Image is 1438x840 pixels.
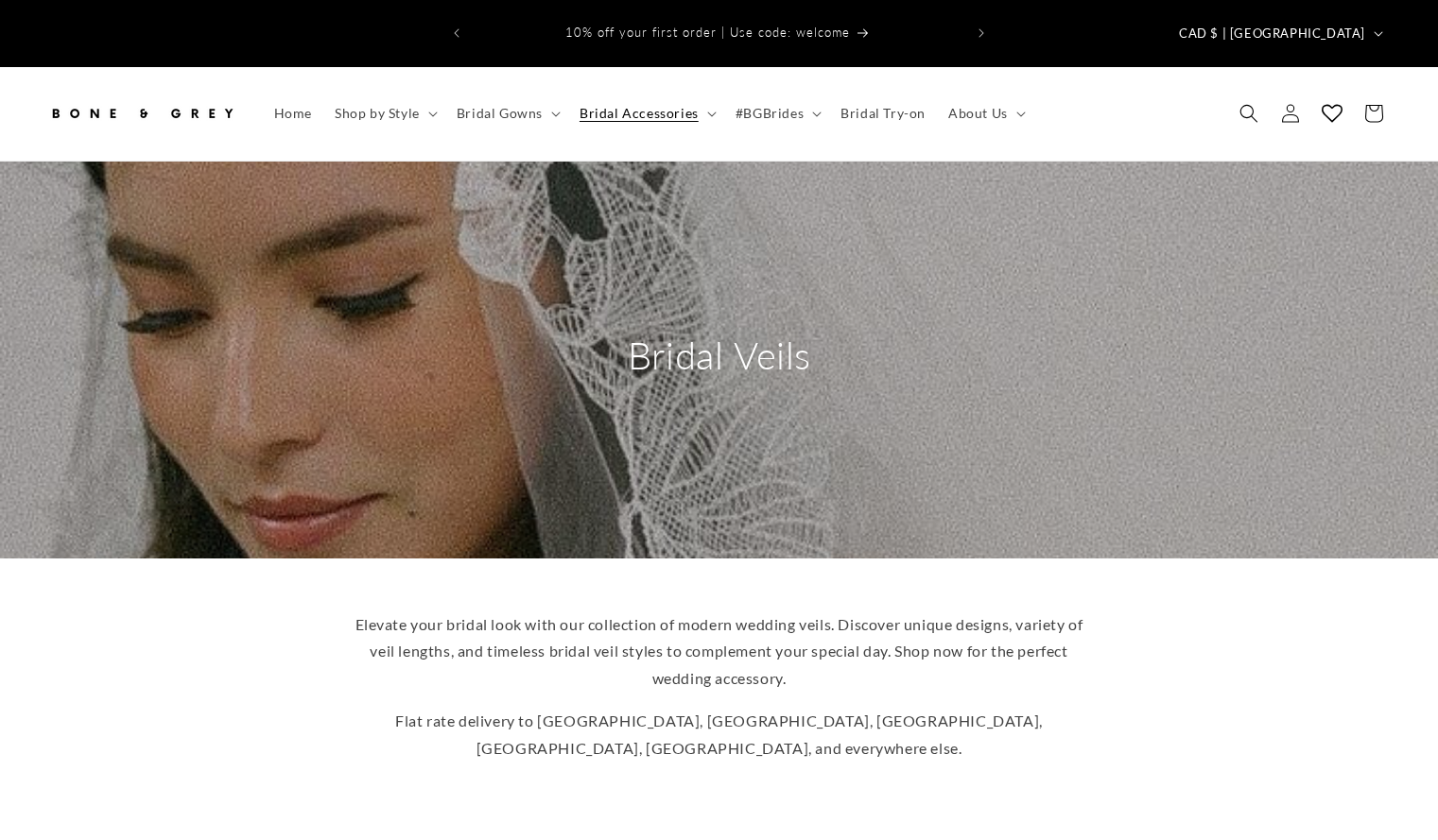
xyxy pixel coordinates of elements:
span: Home [274,105,312,122]
p: Flat rate delivery to [GEOGRAPHIC_DATA], [GEOGRAPHIC_DATA], [GEOGRAPHIC_DATA], [GEOGRAPHIC_DATA],... [351,708,1088,763]
span: Bridal Try-on [840,105,926,122]
p: Elevate your bridal look with our collection of modern wedding veils. Discover unique designs, va... [351,611,1088,693]
summary: About Us [937,94,1033,133]
summary: Bridal Gowns [445,94,568,133]
span: Shop by Style [335,105,420,122]
a: Bone and Grey Bridal [41,86,244,142]
span: Bridal Gowns [457,105,543,122]
summary: Search [1228,93,1270,134]
span: 10% off your first order | Use code: welcome [565,25,850,40]
a: Bridal Try-on [829,94,937,133]
button: Previous announcement [436,15,477,51]
span: Bridal Accessories [580,105,699,122]
button: Next announcement [961,15,1002,51]
summary: Shop by Style [323,94,445,133]
summary: #BGBrides [724,94,829,133]
h2: Bridal Veils [540,331,899,380]
summary: Bridal Accessories [568,94,724,133]
img: Bone and Grey Bridal [47,93,236,134]
button: CAD $ | [GEOGRAPHIC_DATA] [1168,15,1391,51]
span: About Us [948,105,1008,122]
a: Home [263,94,323,133]
span: #BGBrides [736,105,804,122]
span: CAD $ | [GEOGRAPHIC_DATA] [1179,25,1365,43]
